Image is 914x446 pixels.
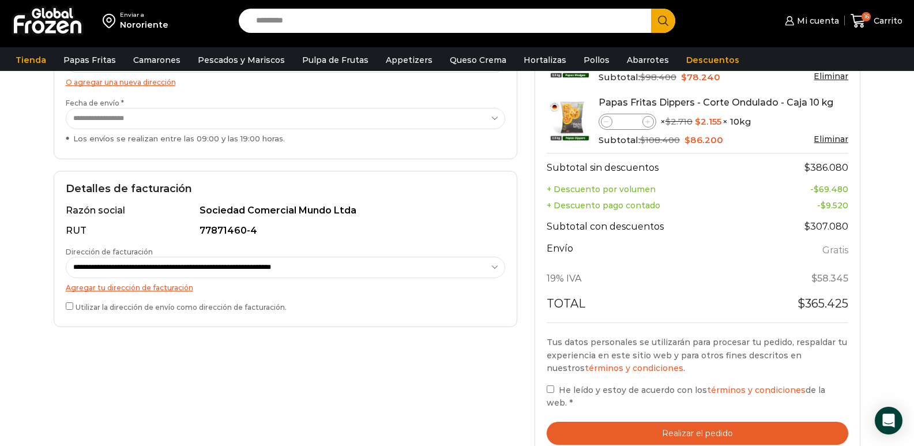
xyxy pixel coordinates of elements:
[66,302,73,310] input: Utilizar la dirección de envío como dirección de facturación.
[547,240,761,266] th: Envío
[192,49,291,71] a: Pescados y Mariscos
[761,181,849,197] td: -
[814,71,848,81] a: Eliminar
[814,134,848,144] a: Eliminar
[681,72,720,83] bdi: 78.240
[66,133,505,144] div: Los envíos se realizan entre las 09:00 y las 19:00 horas.
[821,200,848,211] bdi: 9.520
[640,134,645,145] span: $
[761,197,849,213] td: -
[695,116,721,127] bdi: 2.155
[794,15,839,27] span: Mi cuenta
[822,242,848,259] label: Gratis
[66,247,505,278] label: Dirección de facturación
[66,300,505,312] label: Utilizar la dirección de envío como dirección de facturación.
[547,292,761,322] th: Total
[120,19,168,31] div: Nororiente
[66,283,193,292] a: Agregar tu dirección de facturación
[612,115,642,129] input: Product quantity
[578,49,615,71] a: Pollos
[66,98,505,144] label: Fecha de envío *
[599,134,849,147] div: Subtotal:
[547,181,761,197] th: + Descuento por volumen
[640,72,676,83] bdi: 98.400
[547,266,761,293] th: 19% IVA
[665,116,693,127] bdi: 2.710
[599,114,849,130] div: × × 10kg
[66,78,176,87] a: O agregar una nueva dirección
[871,15,902,27] span: Carrito
[804,162,848,173] bdi: 386.080
[547,385,825,408] span: He leído y estoy de acuerdo con los de la web.
[66,257,505,278] select: Dirección de facturación
[547,422,849,445] button: Realizar el pedido
[640,72,645,83] span: $
[120,11,168,19] div: Enviar a
[798,297,848,310] bdi: 365.425
[651,9,675,33] button: Search button
[10,49,52,71] a: Tienda
[444,49,512,71] a: Queso Crema
[680,49,745,71] a: Descuentos
[518,49,572,71] a: Hortalizas
[684,134,690,145] span: $
[547,153,761,181] th: Subtotal sin descuentos
[58,49,122,71] a: Papas Fritas
[200,204,498,218] div: Sociedad Comercial Mundo Ltda
[585,363,683,373] a: términos y condiciones
[811,273,817,284] span: $
[547,385,554,393] input: He leído y estoy de acuerdo con lostérminos y condicionesde la web. *
[66,224,198,238] div: RUT
[804,221,810,232] span: $
[811,273,848,284] span: 58.345
[380,49,438,71] a: Appetizers
[127,49,186,71] a: Camarones
[547,336,849,374] p: Tus datos personales se utilizarán para procesar tu pedido, respaldar tu experiencia en este siti...
[200,224,498,238] div: 77871460-4
[707,385,806,395] a: términos y condiciones
[681,72,687,83] span: $
[621,49,675,71] a: Abarrotes
[547,197,761,213] th: + Descuento pago contado
[695,116,701,127] span: $
[684,134,723,145] bdi: 86.200
[821,200,826,211] span: $
[599,71,849,84] div: Subtotal:
[814,184,819,194] span: $
[851,8,902,35] a: 16 Carrito
[296,49,374,71] a: Pulpa de Frutas
[862,12,871,21] span: 16
[814,184,848,194] bdi: 69.480
[782,9,838,32] a: Mi cuenta
[798,297,805,310] span: $
[103,11,120,31] img: address-field-icon.svg
[665,116,671,127] span: $
[66,204,198,218] div: Razón social
[875,407,902,434] div: Open Intercom Messenger
[804,221,848,232] bdi: 307.080
[569,398,573,408] abbr: requerido
[547,213,761,240] th: Subtotal con descuentos
[640,134,680,145] bdi: 108.400
[66,183,505,196] h2: Detalles de facturación
[66,108,505,129] select: Fecha de envío * Los envíos se realizan entre las 09:00 y las 19:00 horas.
[599,97,833,108] a: Papas Fritas Dippers - Corte Ondulado - Caja 10 kg
[804,162,810,173] span: $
